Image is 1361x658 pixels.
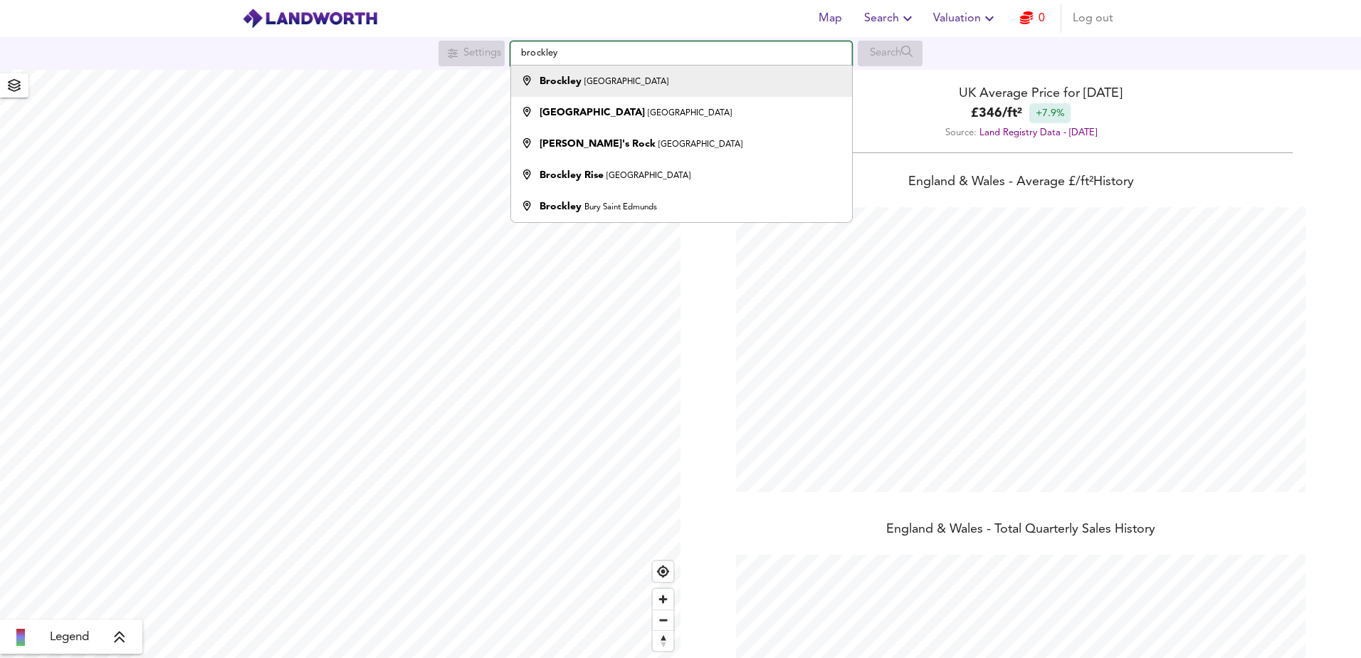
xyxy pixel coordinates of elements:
a: Land Registry Data - [DATE] [979,128,1097,137]
button: Search [858,4,922,33]
span: Search [864,9,916,28]
strong: Brockley [540,76,582,86]
span: Map [813,9,847,28]
div: Source: [680,123,1361,142]
div: +7.9% [1029,103,1071,123]
div: England & Wales - Average £/ ft² History [680,173,1361,193]
div: UK Average Price for [DATE] [680,84,1361,103]
img: logo [242,8,378,29]
button: Valuation [928,4,1004,33]
button: Find my location [653,561,673,582]
b: £ 346 / ft² [971,104,1022,123]
strong: Brockley [540,202,582,211]
small: [GEOGRAPHIC_DATA] [658,140,742,149]
button: Zoom in [653,589,673,610]
div: England & Wales - Total Quarterly Sales History [680,521,1361,540]
button: Zoom out [653,610,673,630]
div: Search for a location first or explore the map [858,41,923,66]
button: Map [807,4,853,33]
button: Log out [1067,4,1119,33]
strong: [PERSON_NAME]'s Rock [540,139,656,149]
small: Bury Saint Edmunds [584,203,657,211]
small: [GEOGRAPHIC_DATA] [584,78,668,86]
button: 0 [1009,4,1055,33]
small: [GEOGRAPHIC_DATA] [648,109,732,117]
span: Reset bearing to north [653,631,673,651]
button: Reset bearing to north [653,630,673,651]
input: Enter a location... [510,41,852,66]
span: Zoom out [653,610,673,630]
span: Legend [50,629,89,646]
div: Search for a location first or explore the map [438,41,505,66]
a: 0 [1020,9,1045,28]
strong: Brockley Rise [540,170,604,180]
span: Log out [1073,9,1113,28]
strong: [GEOGRAPHIC_DATA] [540,108,645,117]
small: [GEOGRAPHIC_DATA] [606,172,690,180]
span: Valuation [933,9,998,28]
